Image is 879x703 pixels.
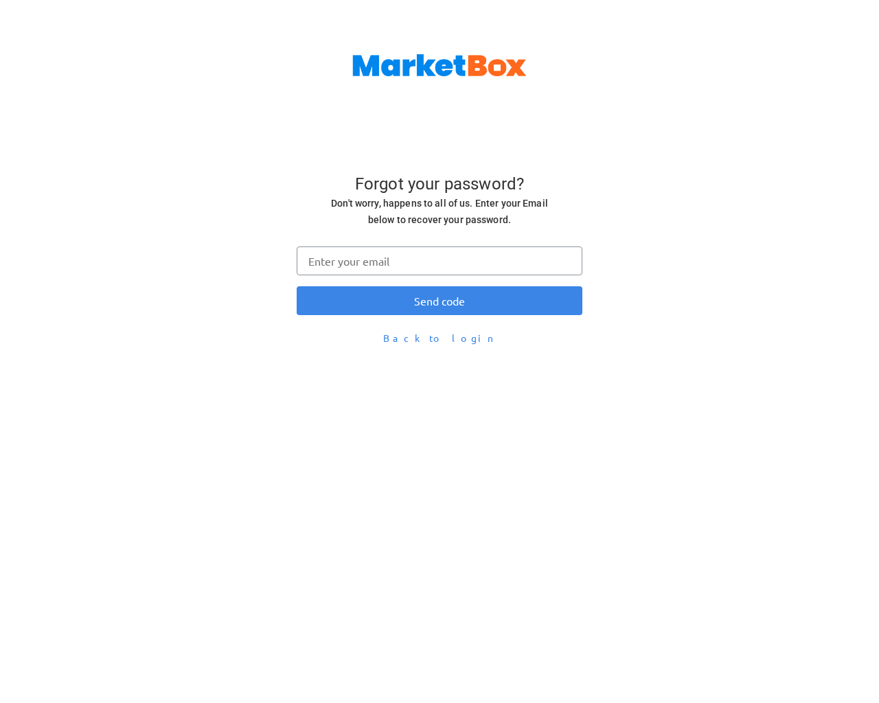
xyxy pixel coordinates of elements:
[297,246,582,275] input: Enter your email
[297,326,582,350] button: Back to login
[318,174,561,195] h4: Forgot your password?
[318,195,561,229] h6: Don't worry, happens to all of us. Enter your Email below to recover your password.
[297,286,582,315] button: Send code
[352,54,527,76] img: MarketBox logo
